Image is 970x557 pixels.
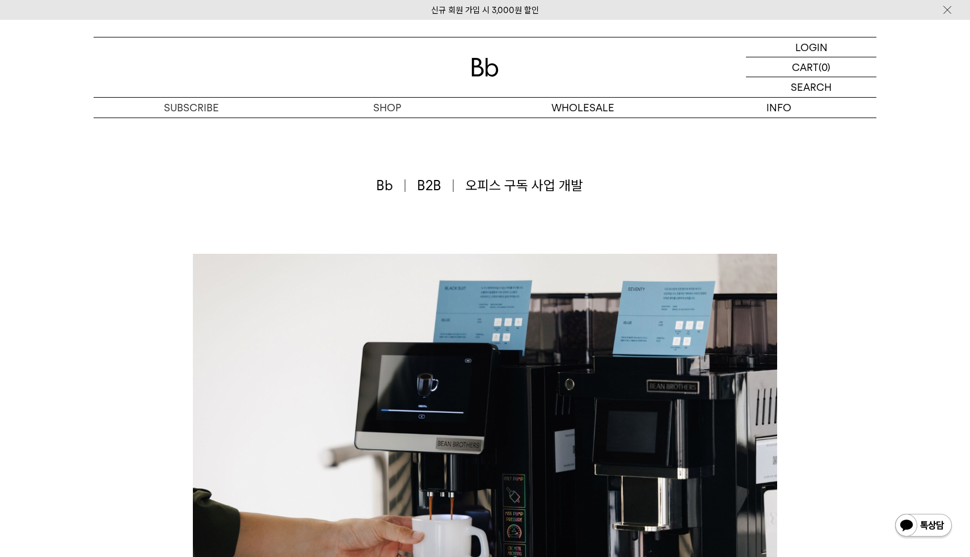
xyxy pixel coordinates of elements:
[819,57,830,77] p: (0)
[417,176,454,195] span: B2B
[485,98,681,118] p: WHOLESALE
[681,98,876,118] p: INFO
[894,513,953,540] img: 카카오톡 채널 1:1 채팅 버튼
[795,37,828,57] p: LOGIN
[792,57,819,77] p: CART
[431,5,539,15] a: 신규 회원 가입 시 3,000원 할인
[376,176,406,195] span: Bb
[746,37,876,57] a: LOGIN
[746,57,876,77] a: CART (0)
[791,77,832,97] p: SEARCH
[289,98,485,118] a: SHOP
[465,176,583,195] span: 오피스 구독 사업 개발
[94,98,289,118] a: SUBSCRIBE
[471,58,499,77] img: 로고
